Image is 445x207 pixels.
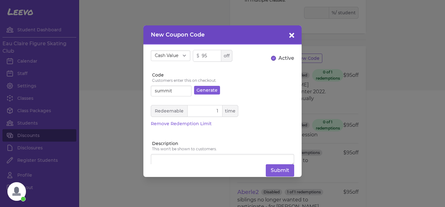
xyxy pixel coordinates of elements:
[287,30,297,40] button: close button
[152,140,294,147] label: Description
[197,53,199,59] span: $
[278,55,294,62] span: Active
[152,78,220,83] p: Customers enter this on checkout.
[143,25,302,45] header: New Coupon Code
[151,121,212,127] button: Remove Redemption Limit
[194,86,220,95] button: Generate
[266,165,294,177] button: Submit
[152,72,220,78] label: Code
[155,108,184,114] span: Redeemable
[221,50,232,62] div: off
[7,182,26,201] div: Open chat
[152,147,294,152] p: This won't be shown to customers.
[222,105,238,117] div: time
